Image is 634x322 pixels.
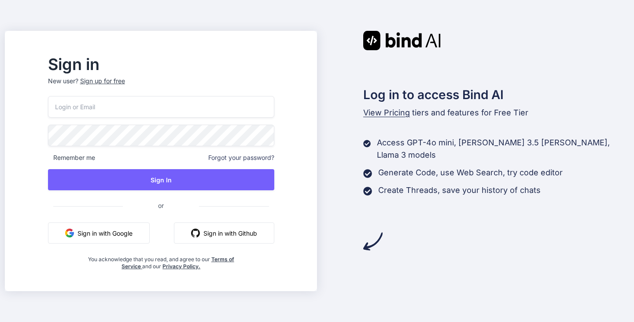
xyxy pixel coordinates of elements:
[174,222,274,244] button: Sign in with Github
[48,222,150,244] button: Sign in with Google
[208,153,274,162] span: Forgot your password?
[363,107,629,119] p: tiers and features for Free Tier
[378,167,563,179] p: Generate Code, use Web Search, try code editor
[378,184,541,196] p: Create Threads, save your history of chats
[123,195,199,216] span: or
[377,137,629,161] p: Access GPT-4o mini, [PERSON_NAME] 3.5 [PERSON_NAME], Llama 3 models
[48,77,274,96] p: New user?
[363,85,629,104] h2: Log in to access Bind AI
[65,229,74,237] img: google
[80,77,125,85] div: Sign up for free
[48,169,274,190] button: Sign In
[363,31,441,50] img: Bind AI logo
[48,96,274,118] input: Login or Email
[363,108,410,117] span: View Pricing
[122,256,234,270] a: Terms of Service
[363,232,383,251] img: arrow
[191,229,200,237] img: github
[85,251,236,270] div: You acknowledge that you read, and agree to our and our
[48,153,95,162] span: Remember me
[162,263,200,270] a: Privacy Policy.
[48,57,274,71] h2: Sign in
